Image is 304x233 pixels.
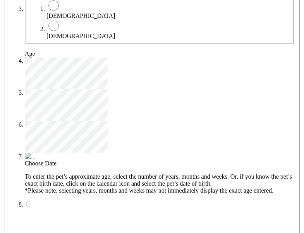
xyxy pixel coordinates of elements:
span: [DEMOGRAPHIC_DATA] [46,12,115,19]
span: [DEMOGRAPHIC_DATA] [46,33,115,39]
input: [DEMOGRAPHIC_DATA] [48,0,59,11]
img: ... [25,153,36,160]
span: Choose Date [25,160,57,167]
input: [DEMOGRAPHIC_DATA] [48,21,59,31]
p: To enter the pet’s approximate age, select the number of years, months and weeks. Or, if you know... [25,173,295,194]
label: Age [25,50,35,57]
